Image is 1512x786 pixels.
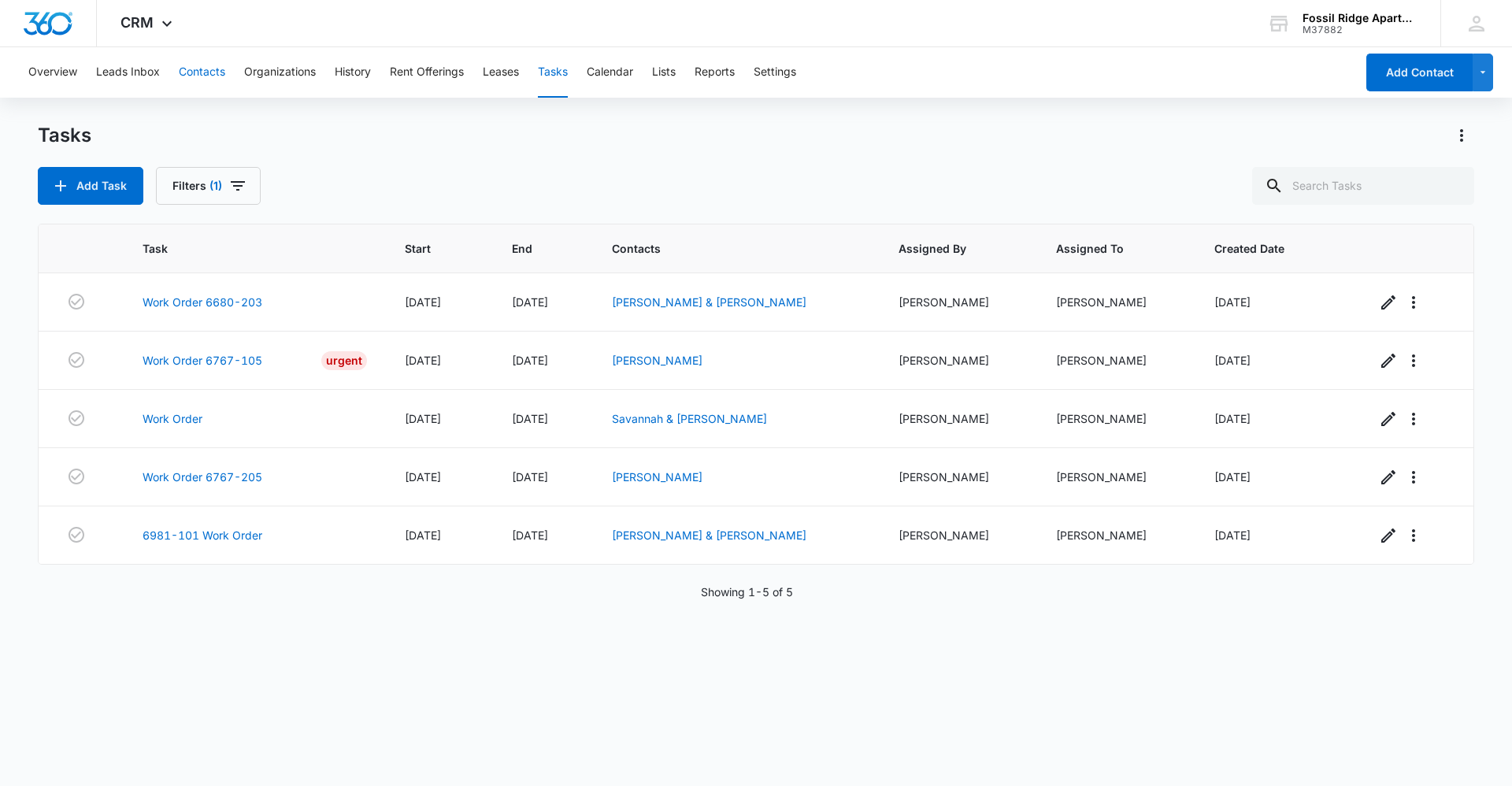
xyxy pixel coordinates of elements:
button: Overview [28,47,77,98]
div: [PERSON_NAME] [899,410,1019,427]
button: Contacts [179,47,225,98]
div: [PERSON_NAME] [899,294,1019,310]
span: Assigned To [1056,240,1154,257]
span: [DATE] [405,412,441,425]
button: Calendar [587,47,633,98]
div: [PERSON_NAME] [1056,469,1177,485]
h1: Tasks [38,124,91,147]
span: [DATE] [512,528,548,542]
span: [DATE] [1214,295,1251,309]
button: Rent Offerings [390,47,464,98]
a: Savannah & [PERSON_NAME] [612,412,767,425]
button: Tasks [538,47,568,98]
button: Leads Inbox [96,47,160,98]
span: Task [143,240,344,257]
button: Add Task [38,167,143,205]
span: [DATE] [512,295,548,309]
span: Created Date [1214,240,1315,257]
span: [DATE] [1214,412,1251,425]
button: Organizations [244,47,316,98]
span: [DATE] [1214,528,1251,542]
div: [PERSON_NAME] [899,352,1019,369]
span: (1) [209,180,222,191]
input: Search Tasks [1252,167,1474,205]
button: History [335,47,371,98]
span: [DATE] [405,295,441,309]
button: Lists [652,47,676,98]
button: Add Contact [1366,54,1473,91]
a: [PERSON_NAME] & [PERSON_NAME] [612,528,806,542]
p: Showing 1-5 of 5 [701,584,793,600]
span: [DATE] [405,528,441,542]
button: Leases [483,47,519,98]
button: Actions [1449,123,1474,148]
button: Reports [695,47,735,98]
div: [PERSON_NAME] [1056,410,1177,427]
span: [DATE] [1214,470,1251,484]
a: Work Order 6767-205 [143,469,262,485]
span: Start [405,240,451,257]
span: [DATE] [512,354,548,367]
div: Urgent [321,351,367,370]
a: 6981-101 Work Order [143,527,262,543]
div: [PERSON_NAME] [1056,352,1177,369]
a: Work Order 6767-105 [143,352,262,369]
span: Assigned By [899,240,996,257]
a: [PERSON_NAME] & [PERSON_NAME] [612,295,806,309]
span: [DATE] [512,470,548,484]
span: [DATE] [405,470,441,484]
a: [PERSON_NAME] [612,470,702,484]
div: [PERSON_NAME] [1056,294,1177,310]
button: Settings [754,47,796,98]
span: [DATE] [1214,354,1251,367]
div: [PERSON_NAME] [1056,527,1177,543]
span: [DATE] [405,354,441,367]
a: [PERSON_NAME] [612,354,702,367]
span: CRM [120,14,154,31]
span: Contacts [612,240,838,257]
div: account id [1303,24,1417,35]
span: End [512,240,551,257]
button: Filters(1) [156,167,261,205]
div: [PERSON_NAME] [899,469,1019,485]
div: account name [1303,12,1417,24]
a: Work Order [143,410,202,427]
div: [PERSON_NAME] [899,527,1019,543]
a: Work Order 6680-203 [143,294,262,310]
span: [DATE] [512,412,548,425]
